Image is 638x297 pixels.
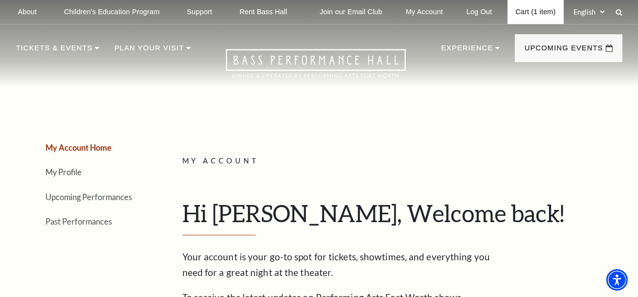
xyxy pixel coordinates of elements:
[45,167,82,177] a: My Profile
[182,249,500,280] p: Your account is your go-to spot for tickets, showtimes, and everything you need for a great night...
[182,157,260,165] span: My Account
[16,42,93,60] p: Tickets & Events
[45,143,111,152] a: My Account Home
[182,199,615,235] h1: Hi [PERSON_NAME], Welcome back!
[606,269,628,291] div: Accessibility Menu
[114,42,184,60] p: Plan Your Visit
[191,49,441,87] a: Open this option
[45,217,112,226] a: Past Performances
[525,42,603,60] p: Upcoming Events
[187,8,212,16] p: Support
[441,42,493,60] p: Experience
[64,8,159,16] p: Children's Education Program
[18,8,37,16] p: About
[572,7,606,17] select: Select:
[240,8,287,16] p: Rent Bass Hall
[45,192,132,202] a: Upcoming Performances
